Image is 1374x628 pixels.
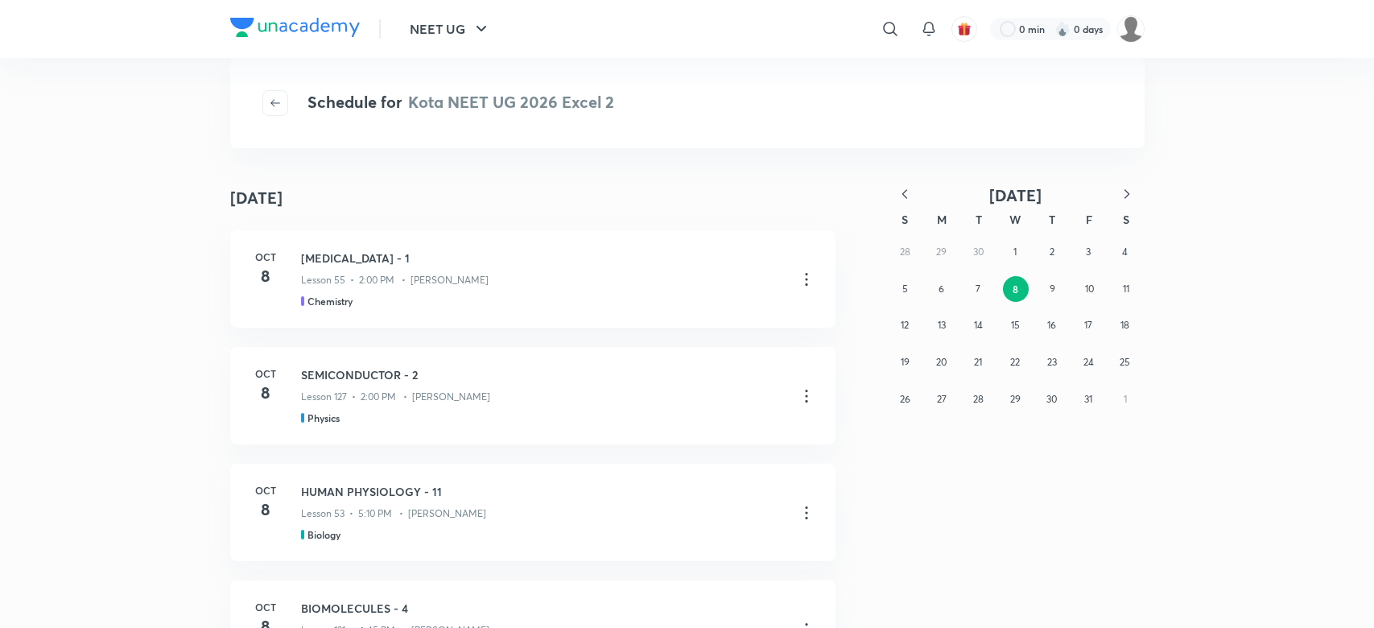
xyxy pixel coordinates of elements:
[901,356,910,368] abbr: October 19, 2025
[929,276,955,302] button: October 6, 2025
[974,356,982,368] abbr: October 21, 2025
[892,386,918,412] button: October 26, 2025
[989,184,1042,206] span: [DATE]
[1083,356,1094,368] abbr: October 24, 2025
[1084,319,1092,331] abbr: October 17, 2025
[965,386,991,412] button: October 28, 2025
[301,250,784,266] h3: [MEDICAL_DATA] - 1
[902,212,908,227] abbr: Sunday
[965,312,991,338] button: October 14, 2025
[892,276,918,302] button: October 5, 2025
[1113,276,1139,302] button: October 11, 2025
[301,390,490,404] p: Lesson 127 • 2:00 PM • [PERSON_NAME]
[965,349,991,375] button: October 21, 2025
[250,250,282,264] h6: Oct
[307,411,340,425] h5: Physics
[301,600,784,617] h3: BIOMOLECULES - 4
[1039,312,1065,338] button: October 16, 2025
[301,506,486,521] p: Lesson 53 • 5:10 PM • [PERSON_NAME]
[250,600,282,614] h6: Oct
[250,483,282,498] h6: Oct
[937,212,947,227] abbr: Monday
[400,13,501,45] button: NEET UG
[1050,246,1054,258] abbr: October 2, 2025
[1084,393,1092,405] abbr: October 31, 2025
[936,356,947,368] abbr: October 20, 2025
[307,90,614,116] h4: Schedule for
[307,527,340,542] h5: Biology
[976,212,982,227] abbr: Tuesday
[1117,15,1145,43] img: Shahrukh Ansari
[250,498,282,522] h4: 8
[1075,312,1101,338] button: October 17, 2025
[1047,319,1056,331] abbr: October 16, 2025
[1123,283,1129,295] abbr: October 11, 2025
[1112,312,1138,338] button: October 18, 2025
[1010,393,1021,405] abbr: October 29, 2025
[929,312,955,338] button: October 13, 2025
[1086,212,1092,227] abbr: Friday
[1076,276,1102,302] button: October 10, 2025
[951,16,977,42] button: avatar
[1002,386,1028,412] button: October 29, 2025
[1075,239,1101,265] button: October 3, 2025
[1075,386,1101,412] button: October 31, 2025
[230,18,360,37] img: Company Logo
[301,273,489,287] p: Lesson 55 • 2:00 PM • [PERSON_NAME]
[938,319,946,331] abbr: October 13, 2025
[1010,356,1020,368] abbr: October 22, 2025
[1085,283,1094,295] abbr: October 10, 2025
[1075,349,1101,375] button: October 24, 2025
[1086,246,1091,258] abbr: October 3, 2025
[1039,349,1065,375] button: October 23, 2025
[1120,319,1129,331] abbr: October 18, 2025
[1112,349,1138,375] button: October 25, 2025
[1002,239,1028,265] button: October 1, 2025
[250,381,282,405] h4: 8
[301,366,784,383] h3: SEMICONDUCTOR - 2
[1112,239,1138,265] button: October 4, 2025
[230,186,283,210] h4: [DATE]
[1122,246,1128,258] abbr: October 4, 2025
[892,349,918,375] button: October 19, 2025
[929,386,955,412] button: October 27, 2025
[1002,312,1028,338] button: October 15, 2025
[1047,356,1057,368] abbr: October 23, 2025
[250,264,282,288] h4: 8
[230,464,836,561] a: Oct8HUMAN PHYSIOLOGY - 11Lesson 53 • 5:10 PM • [PERSON_NAME]Biology
[1049,212,1055,227] abbr: Thursday
[250,366,282,381] h6: Oct
[1002,349,1028,375] button: October 22, 2025
[230,347,836,444] a: Oct8SEMICONDUCTOR - 2Lesson 127 • 2:00 PM • [PERSON_NAME]Physics
[1040,276,1066,302] button: October 9, 2025
[408,91,614,113] span: Kota NEET UG 2026 Excel 2
[900,393,910,405] abbr: October 26, 2025
[976,283,980,295] abbr: October 7, 2025
[922,185,1109,205] button: [DATE]
[937,393,947,405] abbr: October 27, 2025
[1039,239,1065,265] button: October 2, 2025
[902,283,908,295] abbr: October 5, 2025
[974,319,983,331] abbr: October 14, 2025
[1009,212,1021,227] abbr: Wednesday
[1046,393,1057,405] abbr: October 30, 2025
[1054,21,1071,37] img: streak
[1039,386,1065,412] button: October 30, 2025
[901,319,909,331] abbr: October 12, 2025
[230,18,360,41] a: Company Logo
[965,276,991,302] button: October 7, 2025
[929,349,955,375] button: October 20, 2025
[307,294,353,308] h5: Chemistry
[892,312,918,338] button: October 12, 2025
[973,393,984,405] abbr: October 28, 2025
[1120,356,1130,368] abbr: October 25, 2025
[1011,319,1020,331] abbr: October 15, 2025
[957,22,972,36] img: avatar
[1013,283,1018,295] abbr: October 8, 2025
[1050,283,1055,295] abbr: October 9, 2025
[1123,212,1129,227] abbr: Saturday
[939,283,944,295] abbr: October 6, 2025
[1003,276,1029,302] button: October 8, 2025
[301,483,784,500] h3: HUMAN PHYSIOLOGY - 11
[1013,246,1017,258] abbr: October 1, 2025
